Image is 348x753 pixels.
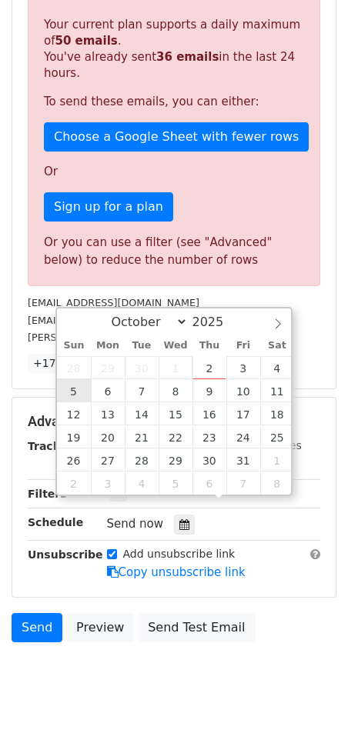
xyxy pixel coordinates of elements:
span: October 21, 2025 [125,425,159,448]
span: Thu [192,341,226,351]
a: Sign up for a plan [44,192,173,222]
span: October 22, 2025 [159,425,192,448]
input: Year [188,315,243,329]
span: October 7, 2025 [125,379,159,402]
strong: 36 emails [156,50,219,64]
span: November 5, 2025 [159,471,192,495]
iframe: Chat Widget [271,679,348,753]
a: Choose a Google Sheet with fewer rows [44,122,309,152]
a: +17 more [28,354,92,373]
span: October 14, 2025 [125,402,159,425]
span: October 17, 2025 [226,402,260,425]
label: Add unsubscribe link [123,546,236,562]
span: October 1, 2025 [159,356,192,379]
span: October 20, 2025 [91,425,125,448]
p: To send these emails, you can either: [44,94,304,110]
span: September 28, 2025 [57,356,91,379]
a: Preview [66,613,134,642]
p: Your current plan supports a daily maximum of . You've already sent in the last 24 hours. [44,17,304,82]
span: Fri [226,341,260,351]
span: October 26, 2025 [57,448,91,471]
a: Send Test Email [138,613,255,642]
span: October 30, 2025 [192,448,226,471]
p: Or [44,164,304,180]
span: October 10, 2025 [226,379,260,402]
span: October 13, 2025 [91,402,125,425]
span: October 15, 2025 [159,402,192,425]
a: Copy unsubscribe link [107,565,246,579]
span: Wed [159,341,192,351]
span: October 28, 2025 [125,448,159,471]
span: November 4, 2025 [125,471,159,495]
span: October 25, 2025 [260,425,294,448]
span: October 6, 2025 [91,379,125,402]
small: [PERSON_NAME][EMAIL_ADDRESS][DOMAIN_NAME] [28,332,281,343]
span: October 24, 2025 [226,425,260,448]
strong: 50 emails [55,34,117,48]
span: November 3, 2025 [91,471,125,495]
span: October 8, 2025 [159,379,192,402]
span: October 3, 2025 [226,356,260,379]
span: October 19, 2025 [57,425,91,448]
span: October 4, 2025 [260,356,294,379]
span: Tue [125,341,159,351]
span: Sun [57,341,91,351]
h5: Advanced [28,413,320,430]
span: October 23, 2025 [192,425,226,448]
span: November 6, 2025 [192,471,226,495]
span: October 12, 2025 [57,402,91,425]
span: October 2, 2025 [192,356,226,379]
span: November 8, 2025 [260,471,294,495]
span: November 7, 2025 [226,471,260,495]
a: Send [12,613,62,642]
span: October 31, 2025 [226,448,260,471]
span: Sat [260,341,294,351]
strong: Unsubscribe [28,548,103,561]
span: September 30, 2025 [125,356,159,379]
span: October 27, 2025 [91,448,125,471]
span: November 2, 2025 [57,471,91,495]
div: Or you can use a filter (see "Advanced" below) to reduce the number of rows [44,234,304,268]
strong: Tracking [28,440,79,452]
span: October 5, 2025 [57,379,91,402]
span: October 29, 2025 [159,448,192,471]
span: October 9, 2025 [192,379,226,402]
span: October 11, 2025 [260,379,294,402]
strong: Filters [28,488,67,500]
span: Mon [91,341,125,351]
span: October 16, 2025 [192,402,226,425]
label: UTM Codes [241,438,301,454]
span: September 29, 2025 [91,356,125,379]
strong: Schedule [28,516,83,528]
span: November 1, 2025 [260,448,294,471]
span: Send now [107,517,164,531]
small: [EMAIL_ADDRESS][DOMAIN_NAME] [28,315,199,326]
small: [EMAIL_ADDRESS][DOMAIN_NAME] [28,297,199,308]
span: October 18, 2025 [260,402,294,425]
